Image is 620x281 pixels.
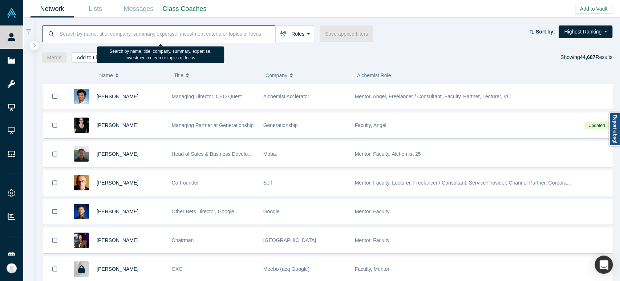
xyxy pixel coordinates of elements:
[160,0,209,17] a: Class Coaches
[355,237,390,243] span: Mentor, Faculty
[172,266,183,272] span: CXO
[580,54,595,60] strong: 44,687
[355,94,511,99] span: Mentor, Angel, Freelancer / Consultant, Faculty, Partner, Lecturer, VC
[74,233,89,248] img: Timothy Chou's Profile Image
[172,180,199,186] span: Co-Founder
[355,180,593,186] span: Mentor, Faculty, Lecturer, Freelancer / Consultant, Service Provider, Channel Partner, Corporate ...
[31,0,74,17] a: Network
[355,151,421,157] span: Mentor, Faculty, Alchemist 25
[263,180,272,186] span: Self
[263,151,277,157] span: Mobiz
[97,266,138,272] a: [PERSON_NAME]
[275,25,315,42] button: Roles
[97,94,138,99] a: [PERSON_NAME]
[575,4,612,14] button: Add to Vault
[44,170,66,195] button: Bookmark
[97,122,138,128] a: [PERSON_NAME]
[59,25,275,42] input: Search by name, title, company, summary, expertise, investment criteria or topics of focus
[263,122,298,128] span: Generationship
[560,52,612,63] div: Showing
[74,146,89,162] img: Michael Chang's Profile Image
[172,237,194,243] span: Chairman
[117,0,160,17] a: Messages
[174,68,258,83] button: Title
[172,151,282,157] span: Head of Sales & Business Development (interim)
[263,209,280,214] span: Google
[580,54,612,60] span: Results
[172,94,242,99] span: Managing Director, CEO Quest
[97,237,138,243] a: [PERSON_NAME]
[263,94,309,99] span: Alchemist Acclerator
[536,29,555,35] strong: Sort by:
[74,0,117,17] a: Lists
[320,25,373,42] button: Save applied filters
[74,204,89,219] img: Steven Kan's Profile Image
[266,68,287,83] span: Company
[263,237,316,243] span: [GEOGRAPHIC_DATA]
[97,209,138,214] a: [PERSON_NAME]
[97,151,138,157] a: [PERSON_NAME]
[172,209,234,214] span: Other Bets Director, Google
[355,266,389,272] span: Faculty, Mentor
[99,68,166,83] button: Name
[172,122,254,128] span: Managing Partner at Generationship
[7,8,17,18] img: Alchemist Vault Logo
[7,263,17,273] img: Rea Medina's Account
[44,199,66,224] button: Bookmark
[74,118,89,133] img: Rachel Chalmers's Profile Image
[97,180,138,186] a: [PERSON_NAME]
[559,25,612,38] button: Highest Ranking
[74,175,89,190] img: Robert Winder's Profile Image
[42,52,67,63] button: Merge
[584,122,608,129] span: Updated
[266,68,349,83] button: Company
[44,228,66,253] button: Bookmark
[44,84,66,109] button: Bookmark
[263,266,310,272] span: Meebo (acq Google)
[609,112,620,146] a: Report a bug!
[357,72,391,78] span: Alchemist Role
[44,142,66,167] button: Bookmark
[99,68,113,83] span: Name
[74,89,89,104] img: Gnani Palanikumar's Profile Image
[355,122,386,128] span: Faculty, Angel
[72,52,106,63] button: Add to List
[44,113,66,138] button: Bookmark
[174,68,183,83] span: Title
[355,209,390,214] span: Mentor, Faculty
